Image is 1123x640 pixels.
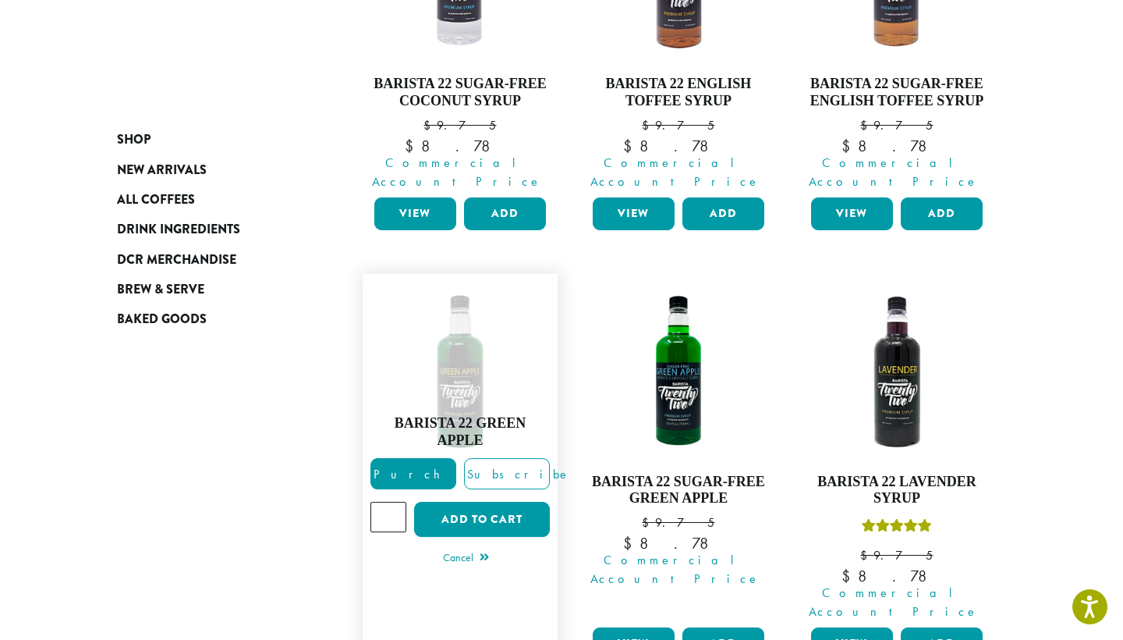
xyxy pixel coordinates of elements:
span: Commercial Account Price [801,154,987,191]
button: Add [682,197,764,230]
bdi: 8.78 [623,136,734,156]
bdi: 9.75 [642,514,714,531]
span: Commercial Account Price [364,154,550,191]
a: View [811,197,893,230]
a: DCR Merchandise [117,245,304,275]
bdi: 8.78 [623,533,734,553]
a: Drink Ingredients [117,215,304,244]
span: $ [841,136,858,156]
h4: Barista 22 Sugar-Free Coconut Syrup [370,76,550,109]
button: Add to cart [414,502,550,537]
span: $ [405,136,421,156]
a: View [593,197,675,230]
bdi: 8.78 [841,136,952,156]
h4: Barista 22 Sugar-Free English Toffee Syrup [807,76,987,109]
a: View [374,197,456,230]
h4: Barista 22 Sugar-Free Green Apple [589,474,768,507]
h4: Barista 22 English Toffee Syrup [589,76,768,109]
bdi: 9.75 [423,117,496,133]
span: $ [860,117,873,133]
img: SF-GREEN-APPLE-e1709238144380.png [589,282,768,461]
bdi: 8.78 [841,566,952,586]
a: Barista 22 Sugar-Free Green Apple $9.75 Commercial Account Price [589,282,768,621]
a: Cancel [443,548,489,570]
span: All Coffees [117,190,195,210]
span: $ [642,117,655,133]
span: Purchase [371,466,503,482]
bdi: 9.75 [860,547,933,564]
span: $ [841,566,858,586]
input: Product quantity [370,502,406,532]
a: Barista 22 Lavender SyrupRated 5.00 out of 5 $9.75 Commercial Account Price [807,282,987,621]
button: Add [901,197,983,230]
span: Shop [117,130,151,150]
a: New Arrivals [117,155,304,184]
span: $ [642,514,655,531]
span: DCR Merchandise [117,251,236,270]
h4: Barista 22 Lavender Syrup [807,474,987,507]
span: $ [623,136,639,156]
h4: Barista 22 Green Apple [370,415,550,449]
bdi: 9.75 [642,117,714,133]
a: Baked Goods [117,304,304,334]
span: Brew & Serve [117,280,204,300]
span: Commercial Account Price [801,584,987,621]
span: New Arrivals [117,161,207,180]
bdi: 8.78 [405,136,515,156]
bdi: 9.75 [860,117,933,133]
span: $ [860,547,873,564]
span: Commercial Account Price [583,154,768,191]
a: Brew & Serve [117,275,304,304]
span: $ [623,533,639,553]
button: Add [464,197,546,230]
span: Subscribe [465,466,571,482]
img: LAVENDER-300x300.png [807,282,987,461]
span: $ [423,117,437,133]
div: Rated 5.00 out of 5 [862,517,932,540]
span: Baked Goods [117,310,207,329]
a: Shop [117,125,304,155]
span: Commercial Account Price [583,551,768,588]
span: Drink Ingredients [117,220,240,240]
a: All Coffees [117,185,304,215]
